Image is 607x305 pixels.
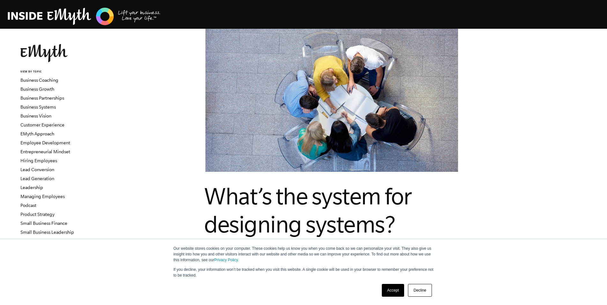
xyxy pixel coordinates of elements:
[20,167,54,172] a: Lead Conversion
[20,70,97,74] h6: VIEW BY TOPIC
[408,284,432,297] a: Decline
[20,104,56,110] a: Business Systems
[8,7,161,26] img: EMyth Business Coaching
[20,87,54,92] a: Business Growth
[20,158,57,163] a: Hiring Employees
[20,140,70,145] a: Employee Development
[20,78,58,83] a: Business Coaching
[20,113,51,118] a: Business Vision
[20,203,36,208] a: Podcast
[20,212,55,217] a: Product Strategy
[382,284,404,297] a: Accept
[20,122,64,127] a: Customer Experience
[20,194,65,199] a: Managing Employees
[20,149,70,154] a: Entrepreneurial Mindset
[174,267,434,278] p: If you decline, your information won’t be tracked when you visit this website. A single cookie wi...
[174,246,434,263] p: Our website stores cookies on your computer. These cookies help us know you when you come back so...
[20,95,64,101] a: Business Partnerships
[20,44,68,62] img: EMyth
[214,258,238,262] a: Privacy Policy
[20,176,54,181] a: Lead Generation
[20,230,74,235] a: Small Business Leadership
[20,221,67,226] a: Small Business Finance
[20,239,79,244] a: Small Business Management
[20,185,43,190] a: Leadership
[20,131,54,136] a: EMyth Approach
[204,183,412,237] span: What’s the system for designing systems?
